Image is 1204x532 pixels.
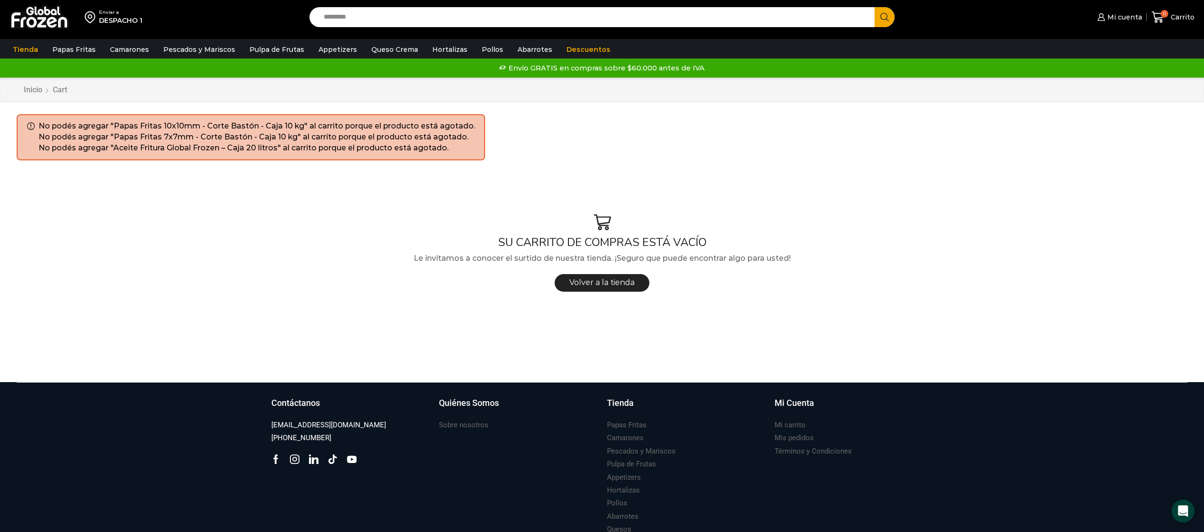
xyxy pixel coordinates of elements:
[271,397,430,419] a: Contáctanos
[607,510,638,523] a: Abarrotes
[775,445,852,458] a: Términos y Condiciones
[428,40,472,59] a: Hortalizas
[513,40,557,59] a: Abarrotes
[439,420,488,430] h3: Sobre nosotros
[39,132,475,143] li: No podés agregar "Papas Fritas 7x7mm - Corte Bastón - Caja 10 kg" al carrito porque el producto e...
[39,121,475,132] li: No podés agregar "Papas Fritas 10x10mm - Corte Bastón - Caja 10 kg" al carrito porque el producto...
[607,485,640,495] h3: Hortalizas
[8,40,43,59] a: Tienda
[99,9,142,16] div: Enviar a
[271,419,386,432] a: [EMAIL_ADDRESS][DOMAIN_NAME]
[607,498,627,508] h3: Pollos
[1152,6,1194,29] a: 0 Carrito
[1105,12,1142,22] span: Mi cuenta
[607,445,676,458] a: Pescados y Mariscos
[607,458,656,471] a: Pulpa de Frutas
[607,471,641,484] a: Appetizers
[607,419,647,432] a: Papas Fritas
[271,420,386,430] h3: [EMAIL_ADDRESS][DOMAIN_NAME]
[775,433,814,443] h3: Mis pedidos
[17,252,1187,265] p: Le invitamos a conocer el surtido de nuestra tienda. ¡Seguro que puede encontrar algo para usted!
[105,40,154,59] a: Camarones
[607,446,676,456] h3: Pescados y Mariscos
[1095,8,1142,27] a: Mi cuenta
[607,397,766,419] a: Tienda
[1161,10,1168,18] span: 0
[607,433,644,443] h3: Camarones
[775,446,852,456] h3: Términos y Condiciones
[53,85,67,94] span: Cart
[607,432,644,444] a: Camarones
[245,40,309,59] a: Pulpa de Frutas
[39,143,475,154] li: No podés agregar "Aceite Fritura Global Frozen – Caja 20 litros" al carrito porque el producto es...
[607,512,638,522] h3: Abarrotes
[775,420,806,430] h3: Mi carrito
[607,397,634,409] h3: Tienda
[555,274,649,292] a: Volver a la tienda
[562,40,615,59] a: Descuentos
[607,497,627,510] a: Pollos
[314,40,362,59] a: Appetizers
[439,419,488,432] a: Sobre nosotros
[23,85,43,96] a: Inicio
[775,419,806,432] a: Mi carrito
[271,432,331,444] a: [PHONE_NUMBER]
[775,432,814,444] a: Mis pedidos
[48,40,100,59] a: Papas Fritas
[439,397,597,419] a: Quiénes Somos
[775,397,814,409] h3: Mi Cuenta
[159,40,240,59] a: Pescados y Mariscos
[271,433,331,443] h3: [PHONE_NUMBER]
[85,9,99,25] img: address-field-icon.svg
[569,278,635,287] span: Volver a la tienda
[271,397,320,409] h3: Contáctanos
[17,236,1187,249] h1: SU CARRITO DE COMPRAS ESTÁ VACÍO
[607,420,647,430] h3: Papas Fritas
[477,40,508,59] a: Pollos
[875,7,895,27] button: Search button
[1168,12,1194,22] span: Carrito
[775,397,933,419] a: Mi Cuenta
[607,484,640,497] a: Hortalizas
[607,473,641,483] h3: Appetizers
[367,40,423,59] a: Queso Crema
[1172,500,1194,522] div: Open Intercom Messenger
[99,16,142,25] div: DESPACHO 1
[607,459,656,469] h3: Pulpa de Frutas
[439,397,499,409] h3: Quiénes Somos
